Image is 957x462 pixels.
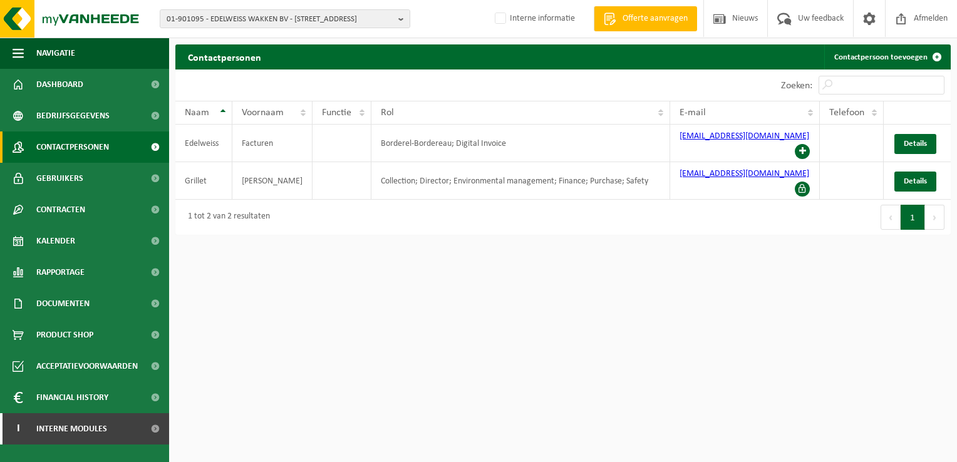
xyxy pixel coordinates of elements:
[371,125,670,162] td: Borderel-Bordereau; Digital Invoice
[381,108,394,118] span: Rol
[881,205,901,230] button: Previous
[894,134,936,154] a: Details
[36,351,138,382] span: Acceptatievoorwaarden
[904,140,927,148] span: Details
[680,169,809,178] a: [EMAIL_ADDRESS][DOMAIN_NAME]
[894,172,936,192] a: Details
[371,162,670,200] td: Collection; Director; Environmental management; Finance; Purchase; Safety
[36,163,83,194] span: Gebruikers
[829,108,864,118] span: Telefoon
[160,9,410,28] button: 01-901095 - EDELWEISS WAKKEN BV - [STREET_ADDRESS]
[36,131,109,163] span: Contactpersonen
[13,413,24,444] span: I
[901,205,925,230] button: 1
[36,225,75,257] span: Kalender
[175,125,232,162] td: Edelweiss
[36,38,75,69] span: Navigatie
[680,108,706,118] span: E-mail
[824,44,949,69] a: Contactpersoon toevoegen
[781,81,812,91] label: Zoeken:
[680,131,809,141] a: [EMAIL_ADDRESS][DOMAIN_NAME]
[167,10,393,29] span: 01-901095 - EDELWEISS WAKKEN BV - [STREET_ADDRESS]
[232,125,313,162] td: Facturen
[36,100,110,131] span: Bedrijfsgegevens
[36,69,83,100] span: Dashboard
[904,177,927,185] span: Details
[242,108,284,118] span: Voornaam
[182,206,270,228] div: 1 tot 2 van 2 resultaten
[36,257,85,288] span: Rapportage
[175,44,274,69] h2: Contactpersonen
[925,205,944,230] button: Next
[36,413,107,444] span: Interne modules
[594,6,697,31] a: Offerte aanvragen
[492,9,575,28] label: Interne informatie
[36,319,93,351] span: Product Shop
[232,162,313,200] td: [PERSON_NAME]
[322,108,351,118] span: Functie
[36,288,90,319] span: Documenten
[175,162,232,200] td: Grillet
[36,382,108,413] span: Financial History
[36,194,85,225] span: Contracten
[619,13,691,25] span: Offerte aanvragen
[185,108,209,118] span: Naam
